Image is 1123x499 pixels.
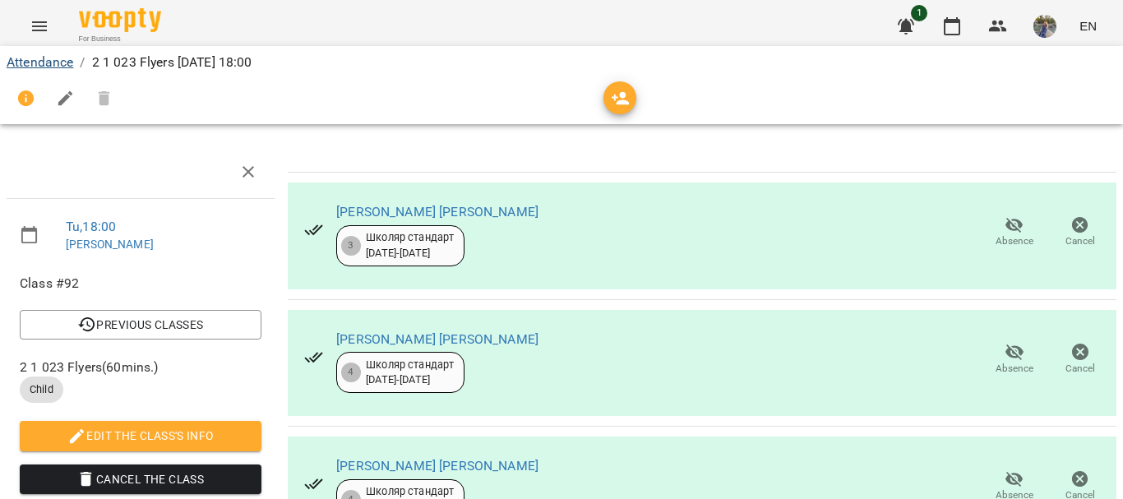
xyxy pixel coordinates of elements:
span: Child [20,382,63,397]
button: Menu [20,7,59,46]
button: Previous Classes [20,310,261,340]
button: Cancel the class [20,464,261,494]
span: 1 [911,5,927,21]
a: [PERSON_NAME] [PERSON_NAME] [336,458,538,474]
span: Absence [996,234,1033,248]
a: Attendance [7,54,73,70]
div: 4 [341,363,361,382]
button: Cancel [1047,336,1113,382]
a: Tu , 18:00 [66,219,116,234]
button: Absence [982,210,1047,256]
span: EN [1079,17,1097,35]
a: [PERSON_NAME] [PERSON_NAME] [336,204,538,219]
span: Cancel [1065,234,1095,248]
button: Cancel [1047,210,1113,256]
div: Школяр стандарт [DATE] - [DATE] [366,230,454,261]
a: [PERSON_NAME] [PERSON_NAME] [336,331,538,347]
li: / [80,53,85,72]
span: Cancel the class [33,469,248,489]
span: Cancel [1065,362,1095,376]
span: Class #92 [20,274,261,293]
a: [PERSON_NAME] [66,238,154,251]
span: 2 1 023 Flyers ( 60 mins. ) [20,358,261,377]
span: Previous Classes [33,315,248,335]
img: Voopty Logo [79,8,161,32]
button: EN [1073,11,1103,41]
img: aed329fc70d3964b594478412e8e91ea.jpg [1033,15,1056,38]
span: Edit the class's Info [33,426,248,446]
span: Absence [996,362,1033,376]
div: 3 [341,236,361,256]
p: 2 1 023 Flyers [DATE] 18:00 [92,53,252,72]
div: Школяр стандарт [DATE] - [DATE] [366,358,454,388]
button: Edit the class's Info [20,421,261,450]
nav: breadcrumb [7,53,1116,72]
button: Absence [982,336,1047,382]
span: For Business [79,34,161,44]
